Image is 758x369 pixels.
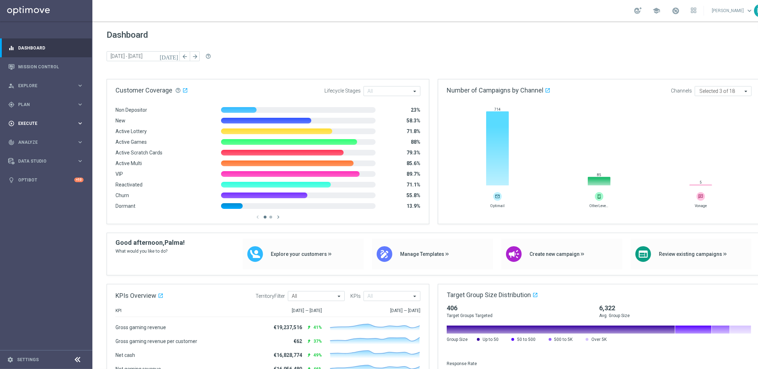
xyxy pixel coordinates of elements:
span: Plan [18,102,77,107]
i: settings [7,357,14,363]
i: keyboard_arrow_right [77,158,84,164]
div: Optibot [8,170,84,189]
i: gps_fixed [8,101,15,108]
button: Mission Control [8,64,84,70]
span: Analyze [18,140,77,144]
div: +10 [74,178,84,182]
a: Dashboard [18,38,84,57]
div: Execute [8,120,77,127]
a: Mission Control [18,57,84,76]
button: track_changes Analyze keyboard_arrow_right [8,139,84,145]
span: keyboard_arrow_down [746,7,753,15]
button: play_circle_outline Execute keyboard_arrow_right [8,121,84,126]
a: Optibot [18,170,74,189]
span: Execute [18,121,77,126]
div: Data Studio [8,158,77,164]
div: Dashboard [8,38,84,57]
i: track_changes [8,139,15,146]
button: gps_fixed Plan keyboard_arrow_right [8,102,84,107]
div: Plan [8,101,77,108]
span: Data Studio [18,159,77,163]
i: lightbulb [8,177,15,183]
i: keyboard_arrow_right [77,139,84,146]
span: school [652,7,660,15]
i: person_search [8,83,15,89]
i: keyboard_arrow_right [77,120,84,127]
button: equalizer Dashboard [8,45,84,51]
div: Explore [8,83,77,89]
span: Explore [18,84,77,88]
a: Settings [17,358,39,362]
button: person_search Explore keyboard_arrow_right [8,83,84,89]
button: Data Studio keyboard_arrow_right [8,158,84,164]
div: Analyze [8,139,77,146]
div: Mission Control [8,57,84,76]
a: [PERSON_NAME]keyboard_arrow_down [711,5,754,16]
button: lightbulb Optibot +10 [8,177,84,183]
i: keyboard_arrow_right [77,101,84,108]
i: play_circle_outline [8,120,15,127]
i: equalizer [8,45,15,51]
i: keyboard_arrow_right [77,82,84,89]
